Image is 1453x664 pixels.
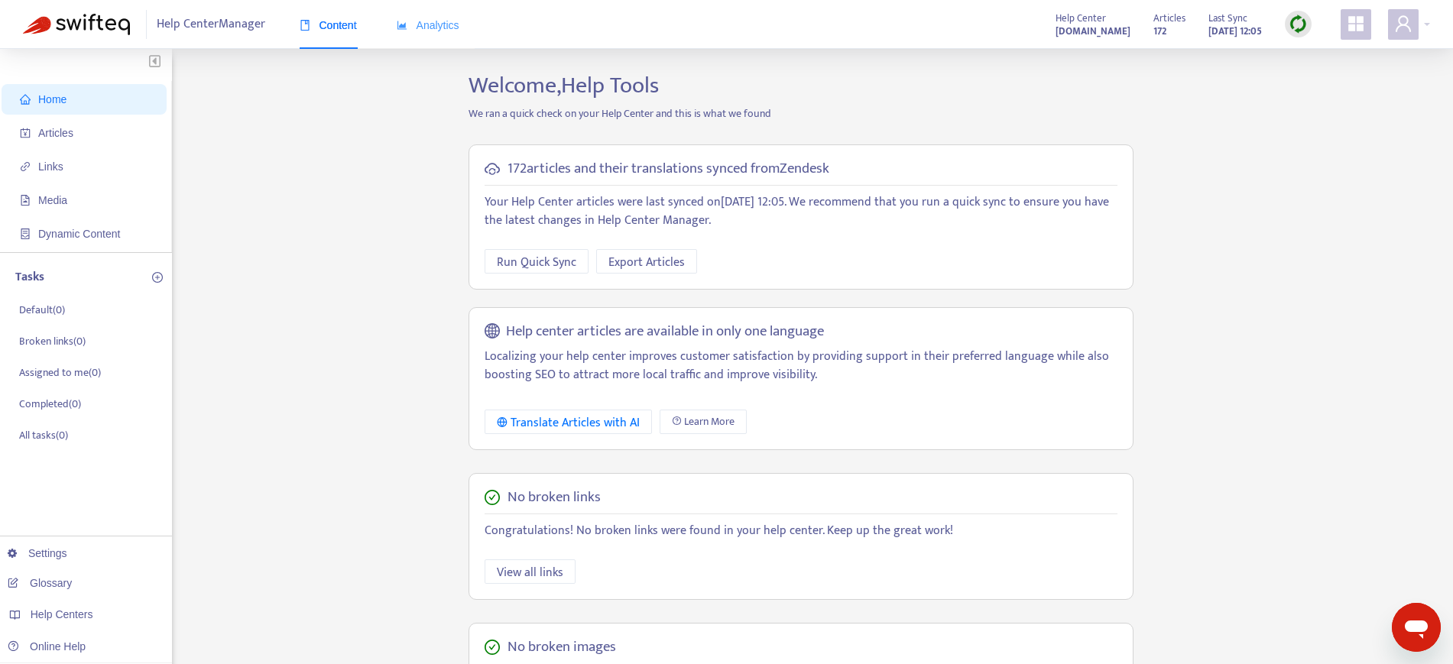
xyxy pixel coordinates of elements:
strong: 172 [1153,23,1166,40]
img: Swifteq [23,14,130,35]
h5: Help center articles are available in only one language [506,323,824,341]
iframe: Button to launch messaging window [1392,603,1441,652]
span: global [485,323,500,341]
button: Run Quick Sync [485,249,589,274]
a: Online Help [8,640,86,653]
p: Broken links ( 0 ) [19,333,86,349]
p: Completed ( 0 ) [19,396,81,412]
span: link [20,161,31,172]
span: Welcome, Help Tools [469,66,659,105]
span: appstore [1347,15,1365,33]
span: home [20,94,31,105]
span: Content [300,19,357,31]
strong: [DOMAIN_NAME] [1056,23,1130,40]
span: check-circle [485,490,500,505]
span: View all links [497,563,563,582]
span: Help Centers [31,608,93,620]
span: Articles [1153,10,1185,27]
span: user [1394,15,1412,33]
a: [DOMAIN_NAME] [1056,22,1130,40]
p: We ran a quick check on your Help Center and this is what we found [457,105,1145,121]
strong: [DATE] 12:05 [1208,23,1262,40]
span: account-book [20,128,31,138]
button: Translate Articles with AI [485,410,652,434]
span: Learn More [684,413,735,430]
span: file-image [20,195,31,206]
h5: No broken images [508,639,616,656]
span: Help Center [1056,10,1106,27]
button: Export Articles [596,249,697,274]
span: container [20,228,31,239]
p: Tasks [15,268,44,287]
span: Dynamic Content [38,228,120,240]
span: Analytics [397,19,459,31]
span: Media [38,194,67,206]
span: plus-circle [152,272,163,283]
span: check-circle [485,640,500,655]
img: sync.dc5367851b00ba804db3.png [1289,15,1308,34]
span: Last Sync [1208,10,1247,27]
a: Glossary [8,577,72,589]
a: Settings [8,547,67,559]
p: Default ( 0 ) [19,302,65,318]
span: Run Quick Sync [497,253,576,272]
span: area-chart [397,20,407,31]
span: Articles [38,127,73,139]
span: Links [38,160,63,173]
a: Learn More [660,410,747,434]
span: Export Articles [608,253,685,272]
span: book [300,20,310,31]
p: Your Help Center articles were last synced on [DATE] 12:05 . We recommend that you run a quick sy... [485,193,1117,230]
span: Help Center Manager [157,10,265,39]
span: Home [38,93,66,105]
p: All tasks ( 0 ) [19,427,68,443]
h5: No broken links [508,489,601,507]
p: Assigned to me ( 0 ) [19,364,101,381]
p: Congratulations! No broken links were found in your help center. Keep up the great work! [485,522,1117,540]
button: View all links [485,559,576,584]
span: cloud-sync [485,161,500,177]
div: Translate Articles with AI [497,413,640,432]
p: Localizing your help center improves customer satisfaction by providing support in their preferre... [485,348,1117,384]
h5: 172 articles and their translations synced from Zendesk [508,160,829,178]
